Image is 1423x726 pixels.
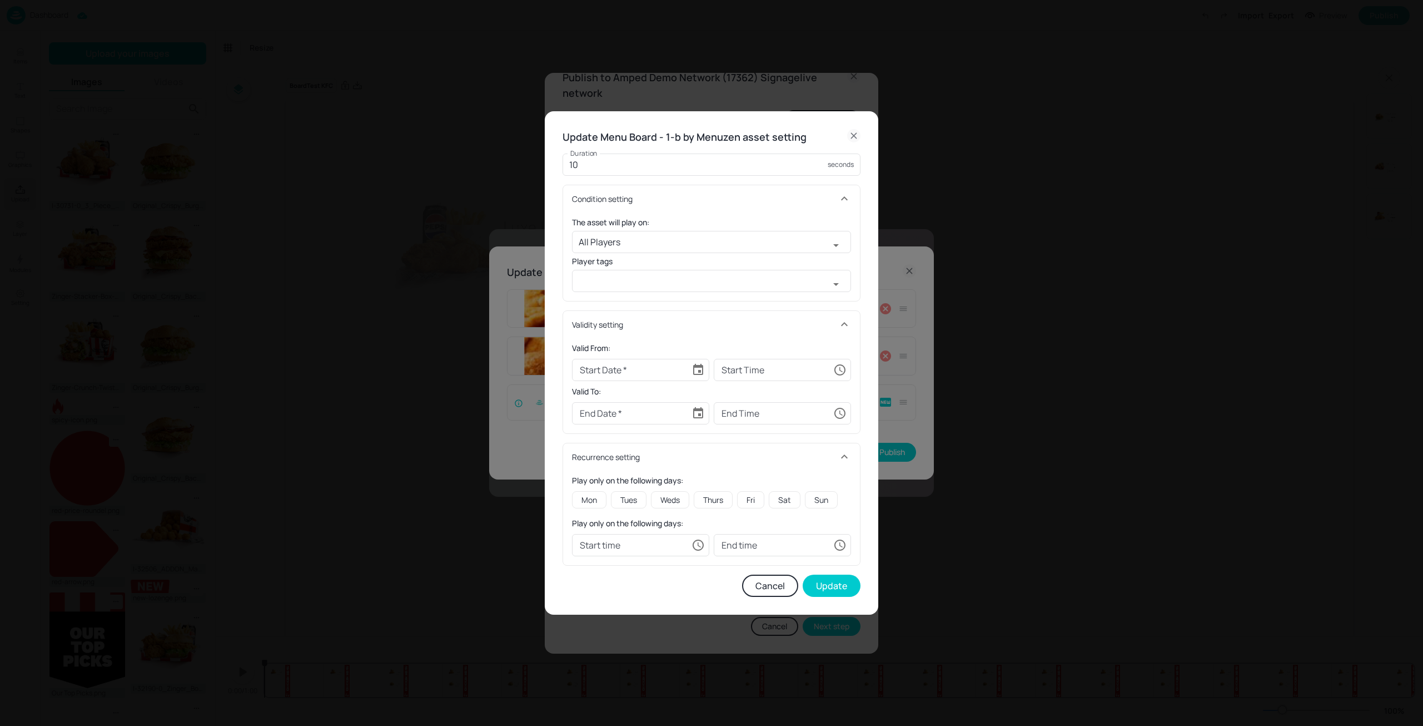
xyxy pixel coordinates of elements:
[805,491,838,508] div: Sun
[572,451,838,463] div: Recurrence setting
[825,234,847,256] button: Open
[714,534,829,556] input: hh:mm:ss
[572,319,838,330] div: Validity setting
[572,386,851,398] h6: Valid To:
[829,534,851,556] button: Choose time
[563,129,807,145] h6: Update Menu Board - 1-b by Menuzen asset setting
[572,359,687,381] input: YYYY-MM-DD
[572,491,606,508] div: Mon
[563,311,860,338] div: Validity setting
[803,575,860,597] button: Update
[687,534,709,556] button: Choose time
[687,359,709,381] button: Choose date
[611,491,646,508] div: Tues
[572,475,851,487] h6: Play only on the following days:
[572,216,851,229] h6: The asset will play on:
[572,255,851,268] h6: Player tags
[829,402,851,424] button: Choose time
[687,402,709,424] button: Choose date
[563,185,860,212] div: Condition setting
[572,193,838,205] div: Condition setting
[563,443,860,470] div: Recurrence setting
[828,161,854,169] p: seconds
[742,575,798,597] button: Cancel
[572,534,687,556] input: hh:mm:ss
[651,491,689,508] div: Weds
[714,359,829,381] input: hh:mm:ss
[769,491,800,508] div: Sat
[829,359,851,381] button: Choose time
[714,402,829,424] input: hh:mm:ss
[570,149,598,158] label: Duration
[737,491,764,508] div: Fri
[825,273,847,295] button: Open
[572,517,851,530] h6: Play only on the following days:
[572,402,687,424] input: YYYY-MM-DD
[572,342,851,354] h6: Valid From:
[694,491,733,508] div: Thurs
